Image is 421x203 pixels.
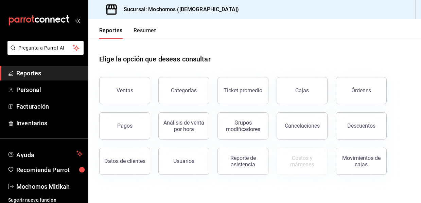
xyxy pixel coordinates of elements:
div: Categorías [171,87,197,94]
div: Análisis de venta por hora [163,119,205,132]
div: Descuentos [347,123,375,129]
button: Reporte de asistencia [217,148,268,175]
div: Ventas [117,87,133,94]
button: Usuarios [158,148,209,175]
button: Grupos modificadores [217,112,268,140]
div: Órdenes [351,87,371,94]
div: Costos y márgenes [281,155,323,168]
span: Personal [16,85,83,94]
button: Descuentos [336,112,387,140]
span: Recomienda Parrot [16,165,83,174]
span: Reportes [16,69,83,78]
div: Datos de clientes [104,158,145,164]
div: Pagos [117,123,133,129]
button: Cajas [277,77,328,104]
span: Inventarios [16,118,83,128]
div: Cajas [295,87,309,94]
button: Contrata inventarios para ver este reporte [277,148,328,175]
span: Ayuda [16,150,74,158]
button: Movimientos de cajas [336,148,387,175]
div: Cancelaciones [285,123,320,129]
div: Reporte de asistencia [222,155,264,168]
button: open_drawer_menu [75,18,80,23]
button: Cancelaciones [277,112,328,140]
button: Reportes [99,27,123,39]
div: Grupos modificadores [222,119,264,132]
h1: Elige la opción que deseas consultar [99,54,211,64]
a: Pregunta a Parrot AI [5,49,84,56]
h3: Sucursal: Mochomos ([DEMOGRAPHIC_DATA]) [118,5,239,14]
button: Análisis de venta por hora [158,112,209,140]
button: Ventas [99,77,150,104]
button: Categorías [158,77,209,104]
button: Órdenes [336,77,387,104]
button: Ticket promedio [217,77,268,104]
button: Datos de clientes [99,148,150,175]
button: Pregunta a Parrot AI [7,41,84,55]
span: Pregunta a Parrot AI [18,44,73,52]
button: Pagos [99,112,150,140]
button: Resumen [134,27,157,39]
div: Ticket promedio [224,87,262,94]
span: Mochomos Mitikah [16,182,83,191]
span: Facturación [16,102,83,111]
div: navigation tabs [99,27,157,39]
div: Usuarios [173,158,194,164]
div: Movimientos de cajas [340,155,382,168]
